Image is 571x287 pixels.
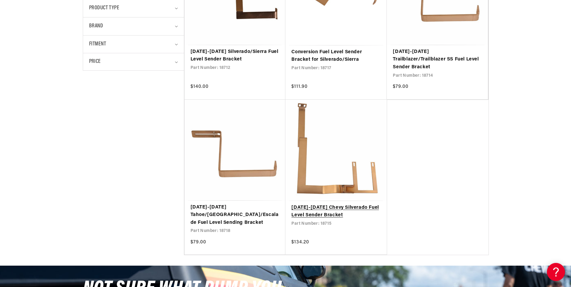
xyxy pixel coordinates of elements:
summary: Fitment (0 selected) [89,35,178,53]
a: [DATE]-[DATE] Tahoe/[GEOGRAPHIC_DATA]/Escalade Fuel Level Sending Bracket [191,204,280,227]
span: Fitment [89,40,106,49]
a: [DATE]-[DATE] Chevy Silverado Fuel Level Sender Bracket [291,204,381,219]
a: Conversion Fuel Level Sender Bracket for Silverado/Sierra [291,48,381,64]
summary: Price [89,53,178,70]
span: Price [89,58,101,66]
summary: Brand (0 selected) [89,17,178,35]
a: [DATE]-[DATE] Trailblazer/Trailblazer SS Fuel Level Sender Bracket [393,48,482,71]
span: Product type [89,4,119,13]
span: Brand [89,22,103,31]
a: [DATE]-[DATE] Silverado/Sierra Fuel Level Sender Bracket [191,48,280,63]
